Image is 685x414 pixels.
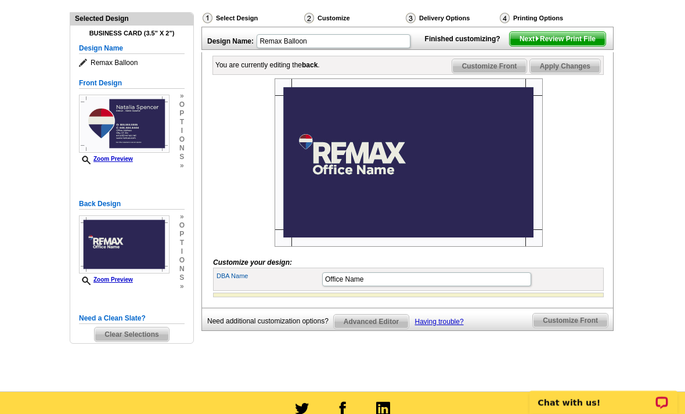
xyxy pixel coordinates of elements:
[217,271,321,281] label: DBA Name
[79,313,185,324] h5: Need a Clean Slate?
[179,230,185,239] span: p
[179,282,185,291] span: »
[79,215,170,273] img: Z18906587_00001_2.jpg
[79,78,185,89] h5: Front Design
[79,43,185,54] h5: Design Name
[79,276,133,283] a: Zoom Preview
[179,109,185,118] span: p
[452,59,527,73] span: Customize Front
[79,57,185,69] span: Remax Balloon
[179,161,185,170] span: »
[275,78,543,247] img: Z18906587_00001_2.jpg
[522,377,685,414] iframe: LiveChat chat widget
[79,95,170,153] img: Z18906587_00001_1.jpg
[302,61,318,69] b: back
[179,213,185,221] span: »
[500,13,510,23] img: Printing Options & Summary
[334,315,409,329] span: Advanced Editor
[203,13,212,23] img: Select Design
[201,12,303,27] div: Select Design
[213,258,292,267] i: Customize your design:
[179,144,185,153] span: n
[179,135,185,144] span: o
[535,36,540,41] img: button-next-arrow-white.png
[510,32,605,46] span: Next Review Print File
[79,156,133,162] a: Zoom Preview
[179,118,185,127] span: t
[207,314,333,329] div: Need additional customization options?
[179,153,185,161] span: s
[179,127,185,135] span: i
[405,12,499,24] div: Delivery Options
[179,239,185,247] span: t
[179,273,185,282] span: s
[425,35,507,43] strong: Finished customizing?
[406,13,416,23] img: Delivery Options
[179,221,185,230] span: o
[179,100,185,109] span: o
[415,318,464,326] a: Having trouble?
[304,13,314,23] img: Customize
[70,13,193,24] div: Selected Design
[333,314,409,329] a: Advanced Editor
[533,314,608,327] span: Customize Front
[207,37,254,45] strong: Design Name:
[215,60,320,70] div: You are currently editing the .
[95,327,168,341] span: Clear Selections
[179,92,185,100] span: »
[499,12,602,24] div: Printing Options
[179,256,185,265] span: o
[179,247,185,256] span: i
[530,59,600,73] span: Apply Changes
[79,30,185,37] h4: Business Card (3.5" x 2")
[303,12,405,27] div: Customize
[79,199,185,210] h5: Back Design
[179,265,185,273] span: n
